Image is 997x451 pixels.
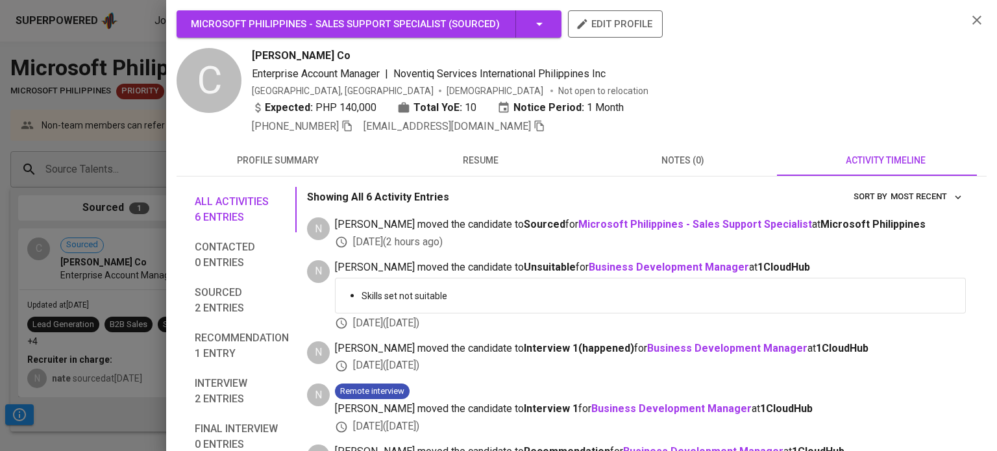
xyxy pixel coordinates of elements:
[891,189,963,204] span: Most Recent
[387,152,574,169] span: resume
[177,48,241,113] div: C
[335,217,966,232] span: [PERSON_NAME] moved the candidate to for at
[447,84,545,97] span: [DEMOGRAPHIC_DATA]
[524,342,634,354] b: Interview 1 ( happened )
[335,385,410,398] span: Remote interview
[252,67,380,80] span: Enterprise Account Manager
[195,239,289,271] span: Contacted 0 entries
[335,419,966,434] div: [DATE] ( [DATE] )
[558,84,648,97] p: Not open to relocation
[177,10,561,38] button: Microsoft Philippines - Sales Support Specialist (Sourced)
[393,67,606,80] span: Noventiq Services International Philippines Inc
[887,187,966,207] button: sort by
[647,342,807,354] a: Business Development Manager
[413,100,462,116] b: Total YoE:
[307,341,330,364] div: N
[854,191,887,201] span: sort by
[816,342,868,354] span: 1CloudHub
[184,152,371,169] span: profile summary
[335,316,966,331] div: [DATE] ( [DATE] )
[335,358,966,373] div: [DATE] ( [DATE] )
[497,100,624,116] div: 1 Month
[760,402,813,415] span: 1CloudHub
[820,218,926,230] span: Microsoft Philippines
[524,218,565,230] b: Sourced
[792,152,979,169] span: activity timeline
[195,376,289,407] span: Interview 2 entries
[307,189,449,205] p: Showing All 6 Activity Entries
[524,261,576,273] b: Unsuitable
[363,120,531,132] span: [EMAIL_ADDRESS][DOMAIN_NAME]
[513,100,584,116] b: Notice Period:
[252,48,351,64] span: [PERSON_NAME] Co
[335,260,966,275] span: [PERSON_NAME] moved the candidate to for at
[568,18,663,29] a: edit profile
[589,261,749,273] a: Business Development Manager
[307,384,330,406] div: N
[465,100,476,116] span: 10
[757,261,810,273] span: 1CloudHub
[578,16,652,32] span: edit profile
[591,402,752,415] a: Business Development Manager
[265,100,313,116] b: Expected:
[362,289,955,302] p: Skills set not suitable
[385,66,388,82] span: |
[252,120,339,132] span: [PHONE_NUMBER]
[252,84,434,97] div: [GEOGRAPHIC_DATA], [GEOGRAPHIC_DATA]
[335,402,966,417] span: [PERSON_NAME] moved the candidate to for at
[335,235,966,250] div: [DATE] ( 2 hours ago )
[191,18,500,30] span: Microsoft Philippines - Sales Support Specialist ( Sourced )
[568,10,663,38] button: edit profile
[524,402,578,415] b: Interview 1
[589,152,776,169] span: notes (0)
[252,100,376,116] div: PHP 140,000
[335,341,966,356] span: [PERSON_NAME] moved the candidate to for at
[578,218,812,230] a: Microsoft Philippines - Sales Support Specialist
[195,285,289,316] span: Sourced 2 entries
[307,217,330,240] div: N
[195,330,289,361] span: Recommendation 1 entry
[307,260,330,283] div: N
[195,194,289,225] span: All activities 6 entries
